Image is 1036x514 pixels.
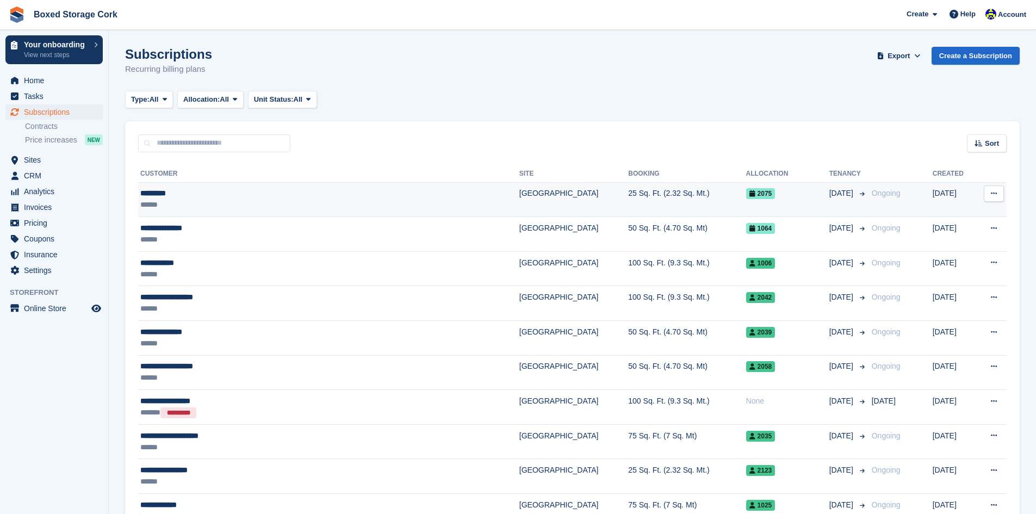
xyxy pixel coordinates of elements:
td: [GEOGRAPHIC_DATA] [519,459,629,494]
div: NEW [85,134,103,145]
td: [GEOGRAPHIC_DATA] [519,321,629,356]
span: Sort [985,138,999,149]
td: [DATE] [933,251,976,286]
a: menu [5,231,103,246]
span: Type: [131,94,150,105]
span: [DATE] [829,292,855,303]
span: Settings [24,263,89,278]
a: menu [5,73,103,88]
a: menu [5,152,103,168]
span: [DATE] [829,465,855,476]
a: Create a Subscription [932,47,1020,65]
span: All [150,94,159,105]
a: menu [5,168,103,183]
span: [DATE] [829,499,855,511]
img: stora-icon-8386f47178a22dfd0bd8f6a31ec36ba5ce8667c1dd55bd0f319d3a0aa187defe.svg [9,7,25,23]
button: Allocation: All [177,91,244,109]
td: 100 Sq. Ft. (9.3 Sq. Mt.) [628,286,746,321]
a: Contracts [25,121,103,132]
span: Home [24,73,89,88]
p: Recurring billing plans [125,63,212,76]
span: 1064 [746,223,776,234]
button: Unit Status: All [248,91,317,109]
img: Vincent [985,9,996,20]
a: Preview store [90,302,103,315]
td: 100 Sq. Ft. (9.3 Sq. Mt.) [628,251,746,286]
th: Created [933,165,976,183]
span: Online Store [24,301,89,316]
span: Ongoing [872,293,901,301]
span: Export [888,51,910,61]
span: Tasks [24,89,89,104]
td: 50 Sq. Ft. (4.70 Sq. Mt) [628,217,746,252]
span: Price increases [25,135,77,145]
span: Help [960,9,976,20]
span: [DATE] [829,430,855,442]
th: Booking [628,165,746,183]
td: [DATE] [933,286,976,321]
span: Insurance [24,247,89,262]
span: Subscriptions [24,104,89,120]
td: [DATE] [933,355,976,390]
td: [GEOGRAPHIC_DATA] [519,355,629,390]
span: Ongoing [872,431,901,440]
td: [DATE] [933,321,976,356]
a: menu [5,247,103,262]
span: All [220,94,229,105]
th: Site [519,165,629,183]
span: [DATE] [829,326,855,338]
a: menu [5,215,103,231]
p: Your onboarding [24,41,89,48]
td: [DATE] [933,459,976,494]
span: Create [907,9,928,20]
span: 2035 [746,431,776,442]
span: Invoices [24,200,89,215]
td: 50 Sq. Ft. (4.70 Sq. Mt) [628,321,746,356]
span: Ongoing [872,189,901,197]
span: All [294,94,303,105]
span: Sites [24,152,89,168]
span: 2042 [746,292,776,303]
td: [DATE] [933,182,976,217]
span: Ongoing [872,258,901,267]
div: None [746,395,829,407]
td: 75 Sq. Ft. (7 Sq. Mt) [628,424,746,459]
span: [DATE] [872,397,896,405]
td: [DATE] [933,424,976,459]
span: Ongoing [872,224,901,232]
span: CRM [24,168,89,183]
span: 1025 [746,500,776,511]
span: 2039 [746,327,776,338]
td: [GEOGRAPHIC_DATA] [519,217,629,252]
td: 25 Sq. Ft. (2.32 Sq. Mt.) [628,459,746,494]
td: 100 Sq. Ft. (9.3 Sq. Mt.) [628,390,746,425]
span: Unit Status: [254,94,294,105]
a: menu [5,89,103,104]
span: Analytics [24,184,89,199]
td: [GEOGRAPHIC_DATA] [519,424,629,459]
span: 2123 [746,465,776,476]
a: menu [5,263,103,278]
span: [DATE] [829,395,855,407]
button: Export [875,47,923,65]
td: [GEOGRAPHIC_DATA] [519,286,629,321]
span: Pricing [24,215,89,231]
span: 2075 [746,188,776,199]
a: menu [5,184,103,199]
span: Storefront [10,287,108,298]
span: [DATE] [829,222,855,234]
span: [DATE] [829,361,855,372]
a: Your onboarding View next steps [5,35,103,64]
span: Allocation: [183,94,220,105]
a: menu [5,301,103,316]
td: [GEOGRAPHIC_DATA] [519,182,629,217]
span: 2058 [746,361,776,372]
h1: Subscriptions [125,47,212,61]
td: 25 Sq. Ft. (2.32 Sq. Mt.) [628,182,746,217]
td: [DATE] [933,390,976,425]
span: Account [998,9,1026,20]
span: Ongoing [872,362,901,370]
a: Price increases NEW [25,134,103,146]
td: [DATE] [933,217,976,252]
span: Ongoing [872,500,901,509]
